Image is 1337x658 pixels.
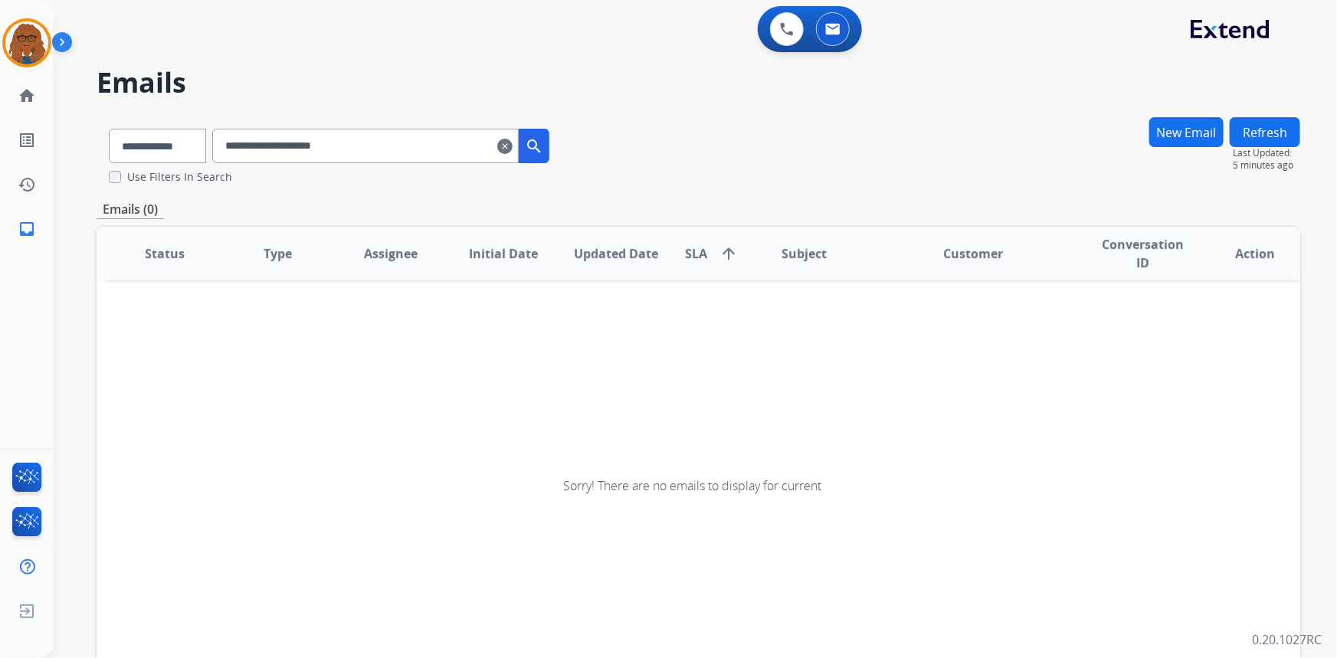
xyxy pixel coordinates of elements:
img: avatar [5,21,48,64]
span: Sorry! There are no emails to display for current [563,477,821,494]
mat-icon: home [18,87,36,105]
h2: Emails [97,67,1300,98]
span: Initial Date [469,244,538,263]
mat-icon: clear [497,137,513,155]
button: New Email [1149,117,1224,147]
span: SLA [685,244,707,263]
span: Last Updated: [1233,147,1300,159]
mat-icon: arrow_upward [719,244,738,263]
p: 0.20.1027RC [1252,630,1322,649]
th: Action [1188,227,1300,280]
span: Updated Date [574,244,658,263]
span: Conversation ID [1099,235,1186,272]
span: Status [145,244,185,263]
span: Subject [782,244,827,263]
mat-icon: inbox [18,220,36,238]
label: Use Filters In Search [127,169,232,185]
mat-icon: list_alt [18,131,36,149]
span: Customer [944,244,1004,263]
span: Assignee [364,244,418,263]
span: Type [264,244,292,263]
button: Refresh [1230,117,1300,147]
p: Emails (0) [97,200,164,219]
mat-icon: search [525,137,543,155]
span: 5 minutes ago [1233,159,1300,172]
mat-icon: history [18,175,36,194]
